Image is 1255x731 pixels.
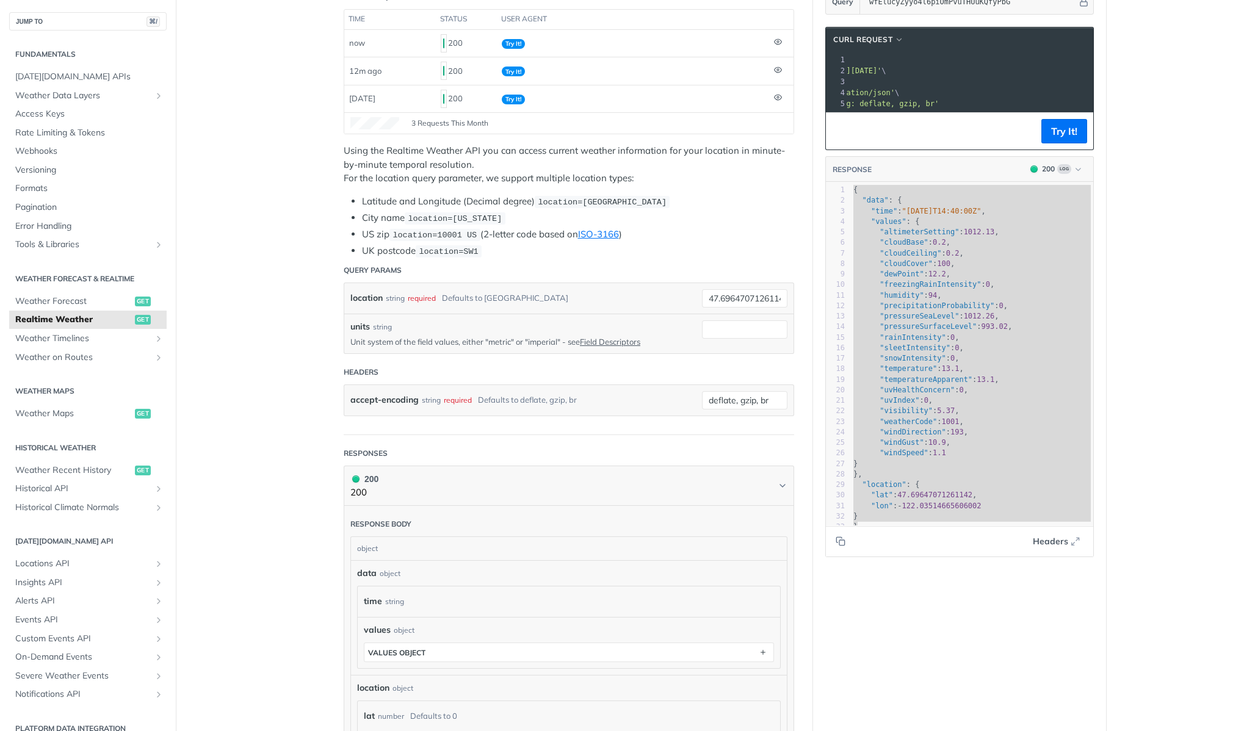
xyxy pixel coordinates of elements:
span: On-Demand Events [15,651,151,663]
span: Historical Climate Normals [15,502,151,514]
div: 4 [826,217,845,227]
div: 19 [826,375,845,385]
div: 200 [441,60,492,81]
span: : , [853,207,986,215]
span: 13.1 [977,375,994,384]
div: 33 [826,522,845,532]
span: { [853,185,858,194]
div: 24 [826,427,845,438]
div: object [394,625,414,636]
span: : , [853,291,942,300]
span: Error Handling [15,220,164,232]
div: Defaults to [GEOGRAPHIC_DATA] [442,289,568,307]
span: Insights API [15,577,151,589]
span: } [853,459,858,468]
label: location [350,289,383,307]
a: On-Demand EventsShow subpages for On-Demand Events [9,648,167,666]
a: Historical Climate NormalsShow subpages for Historical Climate Normals [9,499,167,517]
span: "cloudCeiling" [880,249,941,257]
div: 28 [826,469,845,480]
span: 0.2 [933,238,946,247]
label: accept-encoding [350,391,419,409]
span: 13.1 [942,364,960,373]
th: status [436,10,497,29]
span: Historical API [15,483,151,495]
span: Versioning [15,164,164,176]
button: Show subpages for Weather Timelines [154,334,164,344]
a: Weather Recent Historyget [9,461,167,480]
div: 11 [826,290,845,301]
div: 200 [1042,164,1055,175]
button: JUMP TO⌘/ [9,12,167,31]
span: "cloudCover" [880,259,933,268]
span: Try It! [502,39,525,49]
span: : , [853,249,964,257]
span: "uvHealthConcern" [880,386,955,394]
span: Weather Data Layers [15,90,151,102]
span: Weather on Routes [15,351,151,364]
span: "pressureSurfaceLevel" [880,322,977,331]
canvas: Line Graph [350,117,399,129]
span: : , [853,280,994,289]
span: - [897,502,902,510]
div: 1 [826,185,845,195]
span: "precipitationProbability" [880,301,994,310]
span: location [357,682,389,694]
span: : , [853,333,960,342]
div: Headers [344,367,378,378]
button: Copy to clipboard [832,532,849,550]
span: ⌘/ [146,16,160,27]
span: Log [1057,164,1071,174]
span: get [135,315,151,325]
span: "humidity" [880,291,924,300]
a: Realtime Weatherget [9,311,167,329]
a: Weather Mapsget [9,405,167,423]
a: Pagination [9,198,167,217]
span: 200 [1030,165,1038,173]
button: Show subpages for Historical Climate Normals [154,503,164,513]
div: 20 [826,385,845,395]
a: Alerts APIShow subpages for Alerts API [9,592,167,610]
span: : , [853,417,964,426]
button: cURL Request [829,34,908,46]
label: lat [364,707,375,725]
p: Using the Realtime Weather API you can access current weather information for your location in mi... [344,144,794,185]
span: Webhooks [15,145,164,157]
div: 2 [826,195,845,206]
a: Error Handling [9,217,167,236]
span: : , [853,354,960,362]
h2: Weather Maps [9,386,167,397]
button: Show subpages for Historical API [154,484,164,494]
button: RESPONSE [832,164,872,176]
span: 0 [955,344,959,352]
span: Weather Maps [15,408,132,420]
span: 122.03514665606002 [902,502,982,510]
span: : , [853,386,968,394]
span: "dewPoint" [880,270,924,278]
span: "uvIndex" [880,396,919,405]
a: ISO-3166 [578,228,619,240]
span: 1012.13 [964,228,995,236]
div: object [380,568,400,579]
span: [DATE][DOMAIN_NAME] APIs [15,71,164,83]
button: Show subpages for Locations API [154,559,164,569]
span: "sleetIntensity" [880,344,950,352]
span: 12m ago [349,66,382,76]
span: 5.37 [937,406,955,415]
span: Tools & Libraries [15,239,151,251]
div: 6 [826,237,845,248]
div: 27 [826,459,845,469]
span: 94 [928,291,937,300]
span: cURL Request [833,34,892,45]
div: 13 [826,311,845,322]
div: required [444,391,472,409]
div: 2 [826,65,847,76]
span: : , [853,238,950,247]
span: get [135,297,151,306]
div: 200 [350,472,378,486]
div: 18 [826,364,845,374]
span: Access Keys [15,108,164,120]
span: 0 [986,280,990,289]
a: Field Descriptors [580,337,640,347]
div: 200 [441,33,492,54]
